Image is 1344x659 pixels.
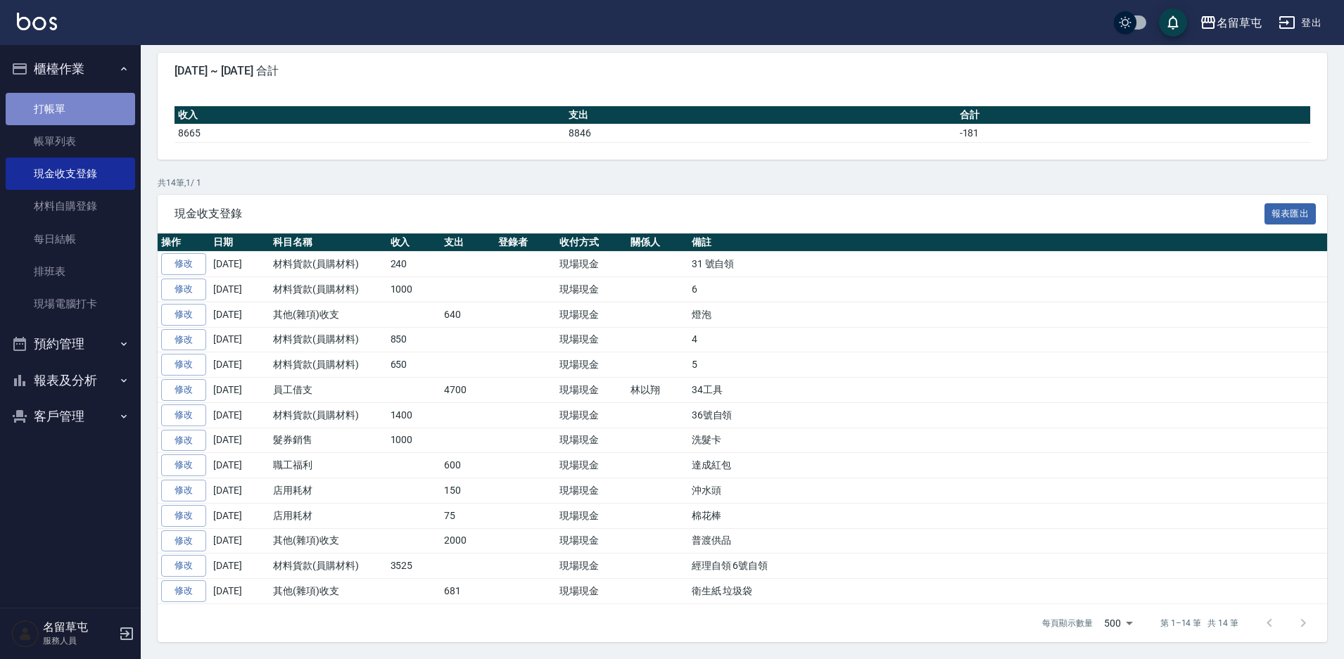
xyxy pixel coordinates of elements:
[270,528,387,554] td: 其他(雜項)收支
[161,580,206,602] a: 修改
[43,634,115,647] p: 服務人員
[688,233,1327,252] th: 備註
[1159,8,1187,37] button: save
[210,554,270,579] td: [DATE]
[1264,203,1317,225] button: 報表匯出
[270,554,387,579] td: 材料貨款(員購材料)
[6,223,135,255] a: 每日結帳
[688,252,1327,277] td: 31 號自領
[556,503,627,528] td: 現場現金
[565,106,956,124] th: 支出
[387,428,441,453] td: 1000
[210,302,270,327] td: [DATE]
[688,402,1327,428] td: 36號自領
[270,327,387,352] td: 材料貨款(員購材料)
[556,252,627,277] td: 現場現金
[440,579,495,604] td: 681
[556,478,627,504] td: 現場現金
[6,125,135,158] a: 帳單列表
[387,252,441,277] td: 240
[688,302,1327,327] td: 燈泡
[688,352,1327,378] td: 5
[161,253,206,275] a: 修改
[161,354,206,376] a: 修改
[210,252,270,277] td: [DATE]
[1160,617,1238,629] p: 第 1–14 筆 共 14 筆
[556,352,627,378] td: 現場現金
[556,579,627,604] td: 現場現金
[627,233,688,252] th: 關係人
[440,503,495,528] td: 75
[956,106,1310,124] th: 合計
[1042,617,1093,629] p: 每頁顯示數量
[688,478,1327,504] td: 沖水頭
[161,480,206,501] a: 修改
[688,428,1327,453] td: 洗髮卡
[158,233,210,252] th: 操作
[270,233,387,252] th: 科目名稱
[1194,8,1267,37] button: 名留草屯
[556,428,627,453] td: 現場現金
[556,402,627,428] td: 現場現金
[270,277,387,302] td: 材料貨款(員購材料)
[210,478,270,504] td: [DATE]
[210,378,270,403] td: [DATE]
[6,255,135,288] a: 排班表
[556,327,627,352] td: 現場現金
[556,378,627,403] td: 現場現金
[210,528,270,554] td: [DATE]
[270,302,387,327] td: 其他(雜項)收支
[387,233,441,252] th: 收入
[210,352,270,378] td: [DATE]
[175,207,1264,221] span: 現金收支登錄
[6,326,135,362] button: 預約管理
[210,579,270,604] td: [DATE]
[175,124,565,142] td: 8665
[210,453,270,478] td: [DATE]
[556,453,627,478] td: 現場現金
[556,528,627,554] td: 現場現金
[210,233,270,252] th: 日期
[688,554,1327,579] td: 經理自領 6號自領
[175,106,565,124] th: 收入
[495,233,556,252] th: 登錄者
[161,530,206,552] a: 修改
[440,478,495,504] td: 150
[6,93,135,125] a: 打帳單
[1217,14,1262,32] div: 名留草屯
[387,327,441,352] td: 850
[270,402,387,428] td: 材料貨款(員購材料)
[6,398,135,435] button: 客戶管理
[161,404,206,426] a: 修改
[688,277,1327,302] td: 6
[11,620,39,648] img: Person
[270,478,387,504] td: 店用耗材
[440,233,495,252] th: 支出
[270,503,387,528] td: 店用耗材
[270,579,387,604] td: 其他(雜項)收支
[270,428,387,453] td: 髮券銷售
[210,402,270,428] td: [DATE]
[43,620,115,634] h5: 名留草屯
[161,379,206,401] a: 修改
[161,454,206,476] a: 修改
[17,13,57,30] img: Logo
[387,554,441,579] td: 3525
[440,302,495,327] td: 640
[158,177,1327,189] p: 共 14 筆, 1 / 1
[1098,604,1138,642] div: 500
[1264,206,1317,219] a: 報表匯出
[210,428,270,453] td: [DATE]
[6,51,135,87] button: 櫃檯作業
[688,453,1327,478] td: 達成紅包
[565,124,956,142] td: 8846
[210,327,270,352] td: [DATE]
[161,430,206,452] a: 修改
[6,158,135,190] a: 現金收支登錄
[210,503,270,528] td: [DATE]
[688,579,1327,604] td: 衛生紙 垃圾袋
[556,554,627,579] td: 現場現金
[387,352,441,378] td: 650
[270,252,387,277] td: 材料貨款(員購材料)
[440,528,495,554] td: 2000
